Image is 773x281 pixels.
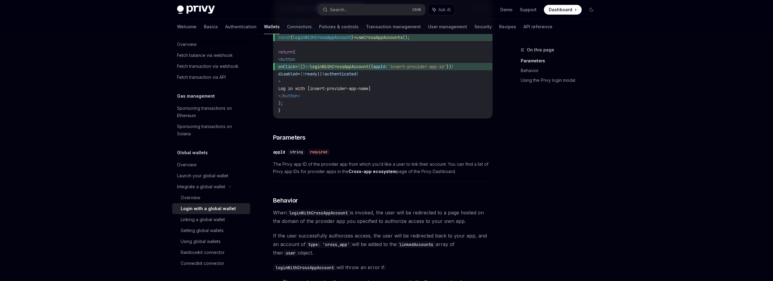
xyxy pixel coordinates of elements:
[172,203,250,214] a: Login with a global wallet
[177,92,215,100] h5: Gas management
[278,35,290,40] span: const
[527,46,554,54] span: On this page
[172,50,250,61] a: Fetch balance via webhook
[177,19,197,34] a: Welcome
[181,205,236,212] div: Login with a global wallet
[278,93,283,99] span: </
[397,241,436,248] code: linkedAccounts
[298,71,300,77] span: =
[356,35,402,40] span: useCrossAppAccounts
[388,64,446,69] span: 'insert-provider-app-id'
[172,225,250,236] a: Getting global wallets
[278,100,283,106] span: );
[172,121,250,139] a: Sponsoring transactions on Solana
[521,56,601,66] a: Parameters
[172,247,250,258] a: Rainbowkit connector
[499,19,516,34] a: Recipes
[300,71,303,77] span: {
[273,264,336,271] code: loginWithCrossAppAccount
[373,64,388,69] span: appId:
[474,19,492,34] a: Security
[349,169,396,174] strong: Cross-app ecosystem
[451,64,454,69] span: }
[318,4,425,15] button: Search...CtrlK
[283,250,298,256] code: user
[523,19,552,34] a: API reference
[293,35,351,40] span: loginWithCrossAppAccount
[319,19,359,34] a: Policies & controls
[278,108,281,113] span: }
[172,159,250,170] a: Overview
[278,64,295,69] span: onClick
[306,241,352,248] code: type: 'cross_app'
[412,7,421,12] span: Ctrl K
[204,19,218,34] a: Basics
[300,64,305,69] span: ()
[402,35,410,40] span: ();
[295,64,298,69] span: =
[366,19,421,34] a: Transaction management
[177,52,233,59] div: Fetch balance via webhook
[177,183,225,190] div: Integrate a global wallet
[549,7,572,13] span: Dashboard
[305,64,310,69] span: =>
[177,172,228,179] div: Launch your global wallet
[225,19,257,34] a: Authentication
[587,5,596,15] button: Toggle dark mode
[172,258,250,269] a: Connectkit connector
[278,78,281,84] span: >
[330,6,347,13] div: Search...
[544,5,582,15] a: Dashboard
[317,71,322,77] span: ||
[354,35,356,40] span: =
[273,149,285,155] div: appId
[351,35,354,40] span: }
[273,161,493,175] span: The Privy app ID of the provider app from which you’d like a user to link their account. You can ...
[521,75,601,85] a: Using the Privy login modal
[177,161,197,168] div: Overview
[290,35,293,40] span: {
[438,7,451,13] span: Ask AI
[172,170,250,181] a: Launch your global wallet
[356,71,359,77] span: }
[290,150,303,154] span: string
[181,238,221,245] div: Using global wallets
[177,123,246,137] div: Sponsoring transactions on Solana
[278,49,293,55] span: return
[428,19,467,34] a: User management
[177,5,215,14] img: dark logo
[310,64,368,69] span: loginWithCrossAppAccount
[428,4,455,15] button: Ask AI
[181,227,224,234] div: Getting global wallets
[172,72,250,83] a: Fetch transaction via API
[273,133,306,142] span: Parameters
[177,74,226,81] div: Fetch transaction via API
[172,214,250,225] a: Linking a global wallet
[322,71,324,77] span: !
[181,260,224,267] div: Connectkit connector
[177,149,208,156] h5: Global wallets
[172,192,250,203] a: Overview
[181,216,225,223] div: Linking a global wallet
[177,105,246,119] div: Sponsoring transactions on Ethereum
[273,263,493,272] span: will throw an error if:
[273,231,493,257] span: If the user successfully authorizes access, the user will be redirected back to your app, and an ...
[278,71,298,77] span: disabled
[305,71,317,77] span: ready
[281,57,295,62] span: button
[520,7,537,13] a: Support
[298,64,300,69] span: {
[308,149,330,155] div: required
[177,41,197,48] div: Overview
[172,61,250,72] a: Fetch transaction via webhook
[273,196,298,205] span: Behavior
[521,66,601,75] a: Behavior
[298,93,300,99] span: >
[446,64,451,69] span: })
[181,249,225,256] div: Rainbowkit connector
[172,103,250,121] a: Sponsoring transactions on Ethereum
[278,57,281,62] span: <
[287,210,350,216] code: loginWithCrossAppAccount
[287,19,312,34] a: Connectors
[172,236,250,247] a: Using global wallets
